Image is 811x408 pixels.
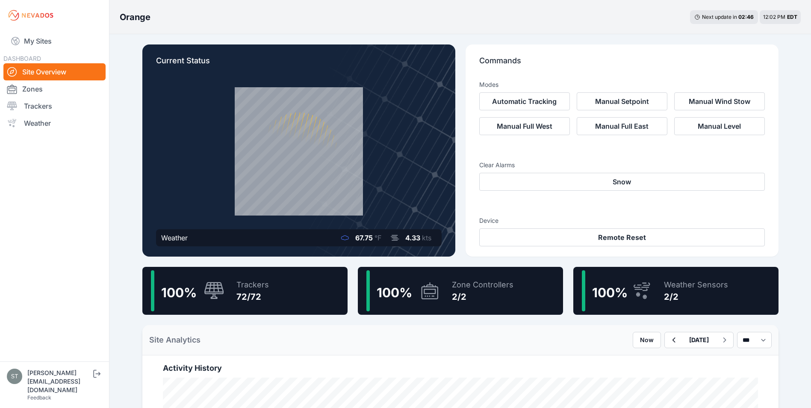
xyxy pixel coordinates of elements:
[452,279,513,291] div: Zone Controllers
[682,332,716,348] button: [DATE]
[763,14,785,20] span: 12:02 PM
[236,279,269,291] div: Trackers
[664,291,728,303] div: 2/2
[3,80,106,98] a: Zones
[479,92,570,110] button: Automatic Tracking
[161,285,197,300] span: 100 %
[156,55,442,74] p: Current Status
[664,279,728,291] div: Weather Sensors
[479,55,765,74] p: Commands
[674,117,765,135] button: Manual Level
[573,267,779,315] a: 100%Weather Sensors2/2
[3,55,41,62] span: DASHBOARD
[422,234,431,242] span: kts
[3,63,106,80] a: Site Overview
[355,234,373,242] span: 67.75
[738,14,754,21] div: 02 : 46
[377,285,412,300] span: 100 %
[479,161,765,169] h3: Clear Alarms
[161,233,188,243] div: Weather
[120,6,150,28] nav: Breadcrumb
[27,394,51,401] a: Feedback
[3,98,106,115] a: Trackers
[7,9,55,22] img: Nevados
[236,291,269,303] div: 72/72
[142,267,348,315] a: 100%Trackers72/72
[702,14,737,20] span: Next update in
[7,369,22,384] img: steve@nevados.solar
[479,117,570,135] button: Manual Full West
[577,117,667,135] button: Manual Full East
[120,11,150,23] h3: Orange
[479,80,498,89] h3: Modes
[3,115,106,132] a: Weather
[479,173,765,191] button: Snow
[479,216,765,225] h3: Device
[375,234,381,242] span: °F
[163,362,758,374] h2: Activity History
[405,234,420,242] span: 4.33
[479,228,765,246] button: Remote Reset
[674,92,765,110] button: Manual Wind Stow
[577,92,667,110] button: Manual Setpoint
[633,332,661,348] button: Now
[3,31,106,51] a: My Sites
[149,334,201,346] h2: Site Analytics
[452,291,513,303] div: 2/2
[27,369,91,394] div: [PERSON_NAME][EMAIL_ADDRESS][DOMAIN_NAME]
[592,285,628,300] span: 100 %
[358,267,563,315] a: 100%Zone Controllers2/2
[787,14,797,20] span: EDT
